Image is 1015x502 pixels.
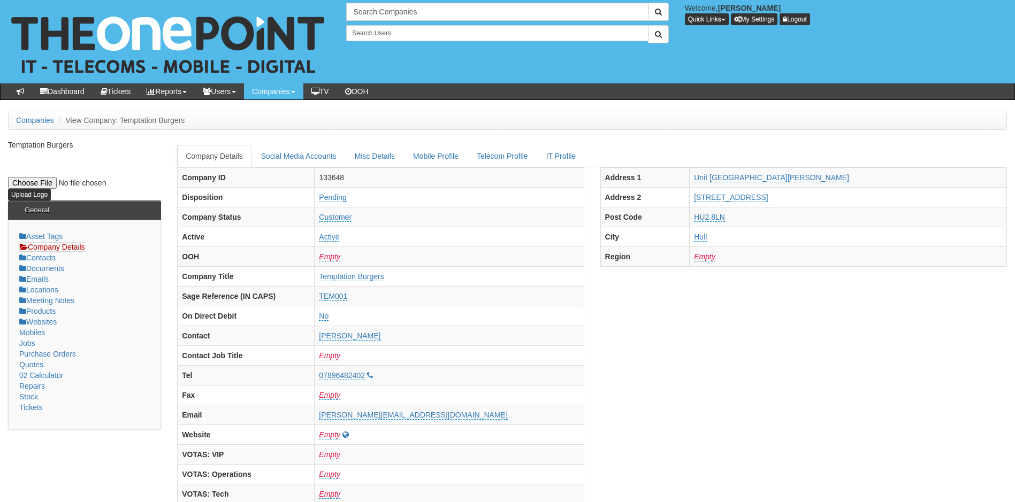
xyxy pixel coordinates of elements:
th: Company ID [178,167,315,187]
a: Empty [319,490,340,499]
th: Sage Reference (IN CAPS) [178,286,315,306]
a: IT Profile [538,145,585,167]
td: 133648 [315,167,584,187]
th: On Direct Debit [178,306,315,326]
th: VOTAS: VIP [178,444,315,464]
a: Websites [19,318,57,326]
th: OOH [178,246,315,266]
a: Tickets [93,83,139,99]
a: Mobiles [19,328,45,337]
th: Website [178,424,315,444]
th: Contact Job Title [178,345,315,365]
a: Repairs [19,382,45,390]
a: HU2 8LN [694,213,725,222]
a: Empty [319,351,340,360]
a: Empty [319,470,340,479]
a: Temptation Burgers [319,272,384,281]
a: Company Details [177,145,251,167]
h3: General [19,201,55,219]
a: Users [195,83,244,99]
th: City [600,227,690,246]
a: Misc Details [346,145,403,167]
a: [PERSON_NAME][EMAIL_ADDRESS][DOMAIN_NAME] [319,411,507,420]
a: Companies [16,116,54,125]
th: Active [178,227,315,246]
a: Emails [19,275,49,283]
a: Locations [19,285,58,294]
a: Reports [139,83,195,99]
a: Quotes [19,360,43,369]
th: Fax [178,385,315,405]
a: 02 Calculator [19,371,64,380]
a: Logout [780,13,810,25]
div: Welcome, [677,3,1015,25]
a: [STREET_ADDRESS] [694,193,768,202]
a: Contacts [19,253,56,262]
a: Pending [319,193,346,202]
a: Meeting Notes [19,296,74,305]
th: VOTAS: Operations [178,464,315,484]
a: No [319,312,329,321]
th: Company Title [178,266,315,286]
th: Disposition [178,187,315,207]
a: Telecom Profile [468,145,537,167]
input: Search Users [346,25,648,41]
a: My Settings [731,13,778,25]
a: Empty [319,450,340,459]
a: Purchase Orders [19,350,76,358]
a: Asset Tags [19,232,63,241]
a: Mobile Profile [405,145,467,167]
th: Company Status [178,207,315,227]
a: Active [319,233,339,242]
a: Empty [694,252,715,261]
th: Contact [178,326,315,345]
a: Tickets [19,403,43,412]
a: Dashboard [32,83,93,99]
th: Tel [178,365,315,385]
th: Region [600,246,690,266]
th: Post Code [600,207,690,227]
a: Jobs [19,339,35,347]
a: Unit [GEOGRAPHIC_DATA][PERSON_NAME] [694,173,849,182]
th: Address 1 [600,167,690,187]
li: View Company: Temptation Burgers [56,115,185,126]
a: OOH [337,83,377,99]
a: Customer [319,213,352,222]
a: Empty [319,252,340,261]
button: Quick Links [685,13,729,25]
a: Companies [244,83,303,99]
a: Stock [19,392,38,401]
a: Hull [694,233,707,242]
input: Search Companies [346,3,648,21]
a: Social Media Accounts [253,145,345,167]
a: Documents [19,264,64,273]
a: TV [303,83,337,99]
a: 07896482402 [319,371,365,380]
th: Address 2 [600,187,690,207]
a: TEM001 [319,292,347,301]
a: Empty [319,391,340,400]
a: Products [19,307,56,315]
a: Company Details [19,242,85,252]
p: Temptation Burgers [8,140,161,150]
input: Upload Logo [8,189,51,200]
b: [PERSON_NAME] [718,4,781,12]
a: [PERSON_NAME] [319,331,380,341]
th: Email [178,405,315,424]
a: Empty [319,430,340,439]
